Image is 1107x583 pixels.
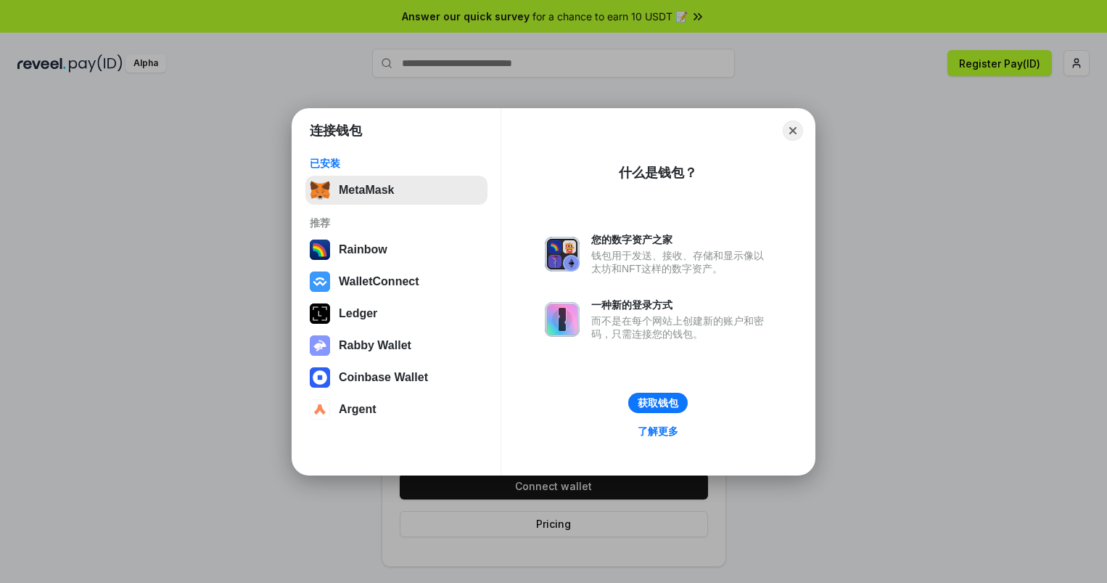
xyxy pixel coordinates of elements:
button: Argent [305,395,487,424]
img: svg+xml,%3Csvg%20xmlns%3D%22http%3A%2F%2Fwww.w3.org%2F2000%2Fsvg%22%20width%3D%2228%22%20height%3... [310,303,330,324]
div: 推荐 [310,216,483,229]
div: Coinbase Wallet [339,371,428,384]
button: Rainbow [305,235,487,264]
img: svg+xml,%3Csvg%20fill%3D%22none%22%20height%3D%2233%22%20viewBox%3D%220%200%2035%2033%22%20width%... [310,180,330,200]
button: Coinbase Wallet [305,363,487,392]
button: MetaMask [305,176,487,205]
div: Rainbow [339,243,387,256]
div: MetaMask [339,184,394,197]
button: Close [783,121,803,141]
div: 获取钱包 [638,396,678,409]
button: Ledger [305,299,487,328]
a: 了解更多 [629,422,687,441]
img: svg+xml,%3Csvg%20width%3D%2228%22%20height%3D%2228%22%20viewBox%3D%220%200%2028%2028%22%20fill%3D... [310,399,330,420]
img: svg+xml,%3Csvg%20width%3D%2228%22%20height%3D%2228%22%20viewBox%3D%220%200%2028%2028%22%20fill%3D... [310,367,330,388]
img: svg+xml,%3Csvg%20xmlns%3D%22http%3A%2F%2Fwww.w3.org%2F2000%2Fsvg%22%20fill%3D%22none%22%20viewBox... [310,335,330,356]
button: WalletConnect [305,267,487,296]
div: Rabby Wallet [339,339,411,352]
div: Ledger [339,307,377,320]
div: 了解更多 [638,425,678,438]
div: Argent [339,403,376,416]
img: svg+xml,%3Csvg%20xmlns%3D%22http%3A%2F%2Fwww.w3.org%2F2000%2Fsvg%22%20fill%3D%22none%22%20viewBox... [545,302,580,337]
button: Rabby Wallet [305,331,487,360]
div: WalletConnect [339,275,419,288]
img: svg+xml,%3Csvg%20width%3D%22120%22%20height%3D%22120%22%20viewBox%3D%220%200%20120%20120%22%20fil... [310,240,330,260]
img: svg+xml,%3Csvg%20xmlns%3D%22http%3A%2F%2Fwww.w3.org%2F2000%2Fsvg%22%20fill%3D%22none%22%20viewBox... [545,237,580,272]
img: svg+xml,%3Csvg%20width%3D%2228%22%20height%3D%2228%22%20viewBox%3D%220%200%2028%2028%22%20fill%3D... [310,272,330,292]
div: 一种新的登录方式 [591,298,771,311]
h1: 连接钱包 [310,122,362,139]
div: 而不是在每个网站上创建新的账户和密码，只需连接您的钱包。 [591,314,771,341]
div: 已安装 [310,157,483,170]
div: 钱包用于发送、接收、存储和显示像以太坊和NFT这样的数字资产。 [591,249,771,275]
button: 获取钱包 [628,393,688,413]
div: 什么是钱包？ [619,164,697,182]
div: 您的数字资产之家 [591,233,771,246]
